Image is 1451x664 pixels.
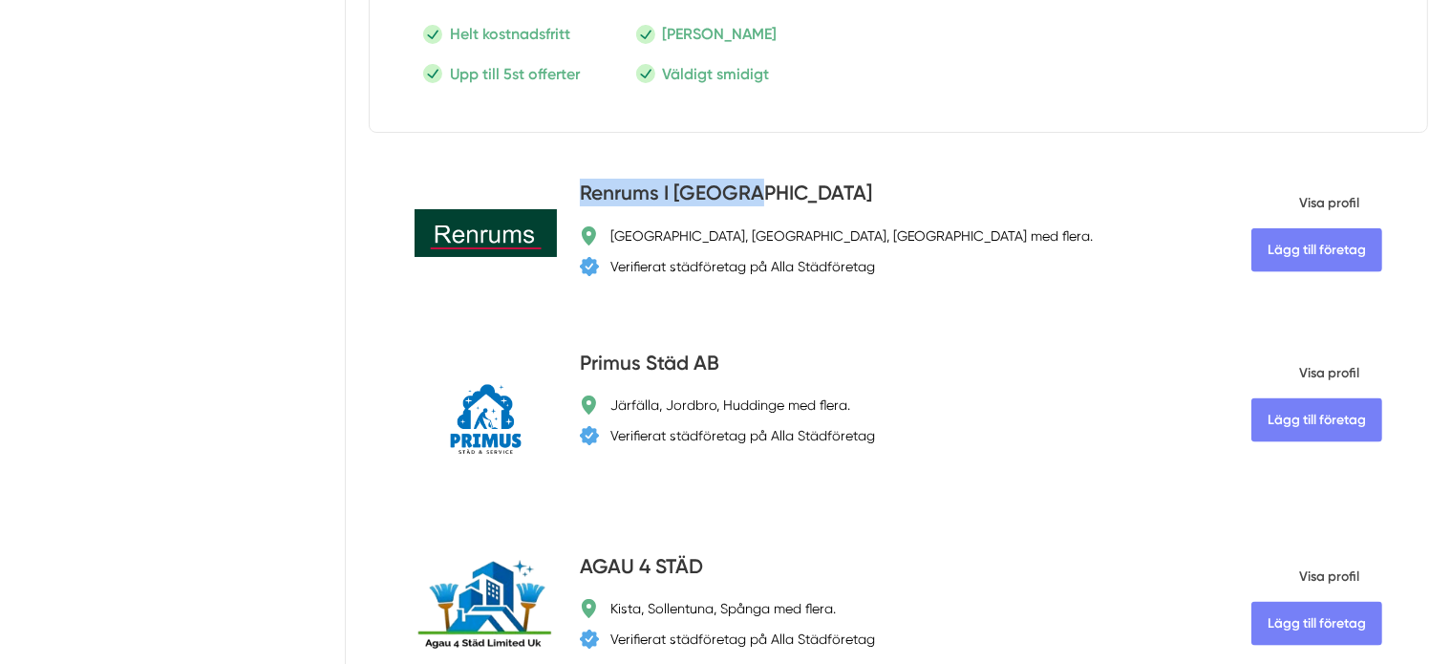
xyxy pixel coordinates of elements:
[610,630,875,649] div: Verifierat städföretag på Alla Städföretag
[580,179,872,210] h4: Renrums I [GEOGRAPHIC_DATA]
[610,599,836,618] div: Kista, Sollentuna, Spånga med flera.
[415,349,557,491] img: Primus Städ AB
[580,552,703,584] h4: AGAU 4 STÄD
[610,257,875,276] div: Verifierat städföretag på Alla Städföretag
[415,558,557,653] img: AGAU 4 STÄD
[415,209,557,258] img: Renrums I Sverige
[610,226,1094,246] div: [GEOGRAPHIC_DATA], [GEOGRAPHIC_DATA], [GEOGRAPHIC_DATA] med flera.
[663,22,778,46] p: [PERSON_NAME]
[610,426,875,445] div: Verifierat städföretag på Alla Städföretag
[450,62,580,86] p: Upp till 5st offerter
[610,396,850,415] div: Järfälla, Jordbro, Huddinge med flera.
[1251,228,1382,272] : Lägg till företag
[663,62,770,86] p: Väldigt smidigt
[1251,398,1382,442] : Lägg till företag
[1251,179,1359,228] span: Visa profil
[580,349,719,380] h4: Primus Städ AB
[450,22,570,46] p: Helt kostnadsfritt
[1251,552,1359,602] span: Visa profil
[1251,349,1359,398] span: Visa profil
[1251,602,1382,646] : Lägg till företag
